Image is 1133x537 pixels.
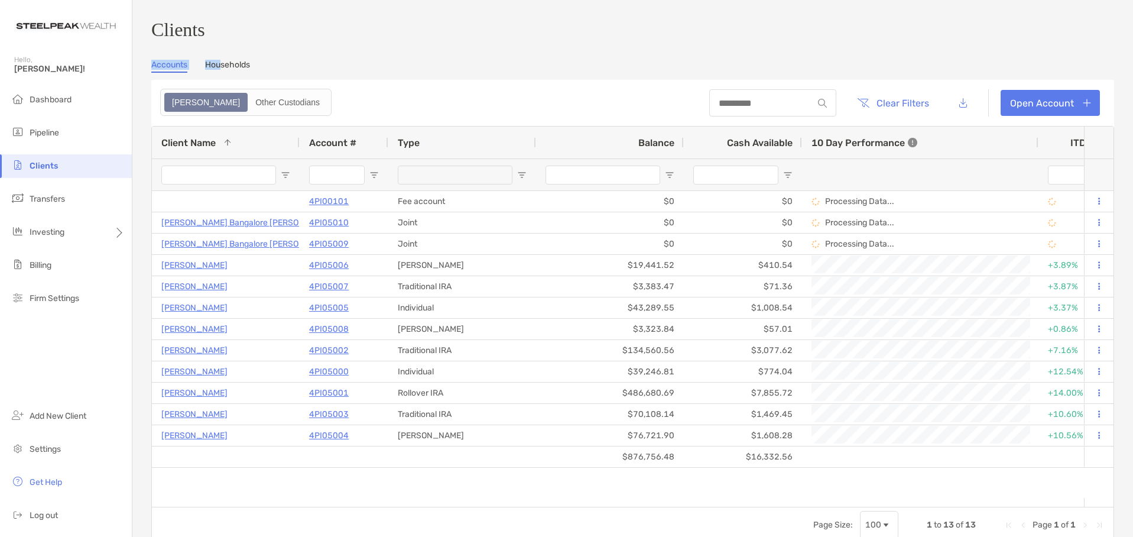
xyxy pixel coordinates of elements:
[811,198,820,206] img: Processing Data icon
[30,227,64,237] span: Investing
[161,322,228,337] p: [PERSON_NAME]
[309,237,349,251] a: 4PI05009
[309,343,349,358] p: 4PI05002
[943,520,954,530] span: 13
[665,170,674,180] button: Open Filter Menu
[11,158,25,172] img: clients icon
[927,520,932,530] span: 1
[309,137,356,148] span: Account #
[956,520,963,530] span: of
[161,386,228,400] a: [PERSON_NAME]
[11,474,25,489] img: get-help icon
[536,255,684,276] div: $19,441.52
[811,127,917,158] div: 10 Day Performance
[309,215,349,230] a: 4PI05010
[536,319,684,339] div: $3,323.84
[811,240,820,248] img: Processing Data icon
[161,137,216,148] span: Client Name
[161,258,228,273] a: [PERSON_NAME]
[369,170,379,180] button: Open Filter Menu
[161,300,228,315] a: [PERSON_NAME]
[11,257,25,271] img: billing icon
[30,444,61,454] span: Settings
[638,137,674,148] span: Balance
[388,234,536,254] div: Joint
[1048,240,1056,248] img: Processing Data icon
[536,404,684,425] div: $70,108.14
[811,219,820,227] img: Processing Data icon
[14,64,125,74] span: [PERSON_NAME]!
[161,237,336,251] a: [PERSON_NAME] Bangalore [PERSON_NAME]
[1048,255,1100,275] div: +3.89%
[161,279,228,294] a: [PERSON_NAME]
[161,364,228,379] p: [PERSON_NAME]
[388,340,536,361] div: Traditional IRA
[309,407,349,422] p: 4PI05003
[249,94,326,111] div: Other Custodians
[965,520,976,530] span: 13
[1048,166,1086,185] input: ITD Filter Input
[813,520,853,530] div: Page Size:
[684,212,802,233] div: $0
[684,447,802,467] div: $16,332.56
[11,92,25,106] img: dashboard icon
[388,255,536,276] div: [PERSON_NAME]
[161,428,228,443] a: [PERSON_NAME]
[30,194,65,204] span: Transfers
[30,260,51,270] span: Billing
[151,19,1114,41] h3: Clients
[536,361,684,382] div: $39,246.81
[684,297,802,318] div: $1,008.54
[388,425,536,446] div: [PERSON_NAME]
[309,258,349,273] a: 4PI05006
[684,404,802,425] div: $1,469.45
[536,340,684,361] div: $134,560.56
[1054,520,1059,530] span: 1
[536,447,684,467] div: $876,756.48
[151,60,187,73] a: Accounts
[165,94,246,111] div: Zoe
[1048,219,1056,227] img: Processing Data icon
[309,364,349,379] p: 4PI05000
[205,60,250,73] a: Households
[1095,520,1104,530] div: Last Page
[684,276,802,297] div: $71.36
[388,361,536,382] div: Individual
[160,89,332,116] div: segmented control
[161,166,276,185] input: Client Name Filter Input
[309,300,349,315] a: 4PI05005
[11,441,25,455] img: settings icon
[1048,198,1056,206] img: Processing Data icon
[309,194,349,209] a: 4PI00101
[161,343,228,358] p: [PERSON_NAME]
[536,191,684,212] div: $0
[693,166,778,185] input: Cash Available Filter Input
[1001,90,1100,116] a: Open Account
[825,218,894,228] p: Processing Data...
[1048,426,1100,445] div: +10.56%
[30,510,58,520] span: Log out
[1048,362,1100,381] div: +12.54%
[1080,520,1090,530] div: Next Page
[11,125,25,139] img: pipeline icon
[684,425,802,446] div: $1,608.28
[1004,520,1014,530] div: First Page
[30,411,86,421] span: Add New Client
[783,170,793,180] button: Open Filter Menu
[398,137,420,148] span: Type
[684,319,802,339] div: $57.01
[30,293,79,303] span: Firm Settings
[309,386,349,400] a: 4PI05001
[934,520,942,530] span: to
[1070,137,1100,148] div: ITD
[309,428,349,443] p: 4PI05004
[1061,520,1069,530] span: of
[161,407,228,422] a: [PERSON_NAME]
[388,319,536,339] div: [PERSON_NAME]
